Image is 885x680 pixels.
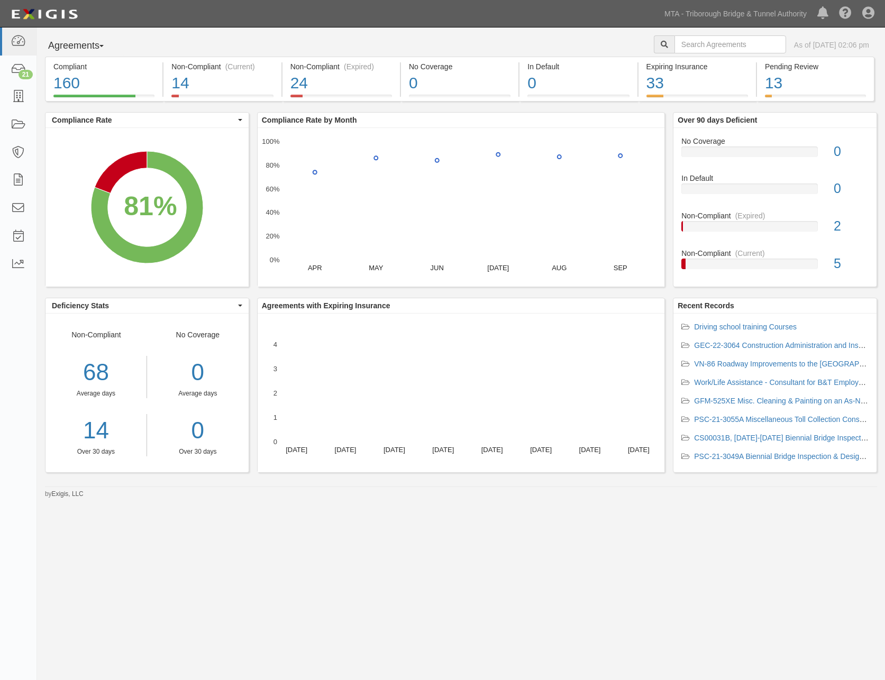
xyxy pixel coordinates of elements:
[45,329,147,456] div: Non-Compliant
[8,5,81,24] img: logo-5460c22ac91f19d4615b14bd174203de0afe785f0fc80cf4dbbc73dc1793850b.png
[432,446,454,454] text: [DATE]
[163,95,281,103] a: Non-Compliant(Current)14
[519,95,637,103] a: In Default0
[52,490,84,498] a: Exigis, LLC
[681,173,869,210] a: In Default0
[673,173,877,183] div: In Default
[269,256,279,264] text: 0%
[678,301,734,310] b: Recent Records
[681,248,869,278] a: Non-Compliant(Current)5
[673,136,877,146] div: No Coverage
[52,115,235,125] span: Compliance Rate
[659,3,812,24] a: MTA - Triborough Bridge & Tunnel Authority
[430,264,443,272] text: JUN
[45,95,162,103] a: Compliant160
[481,446,503,454] text: [DATE]
[646,61,748,72] div: Expiring Insurance
[266,208,279,216] text: 40%
[258,314,664,472] svg: A chart.
[552,264,567,272] text: AUG
[225,61,255,72] div: (Current)
[613,264,627,272] text: SEP
[694,378,870,387] a: Work/Life Assistance - Consultant for B&T Employees
[273,413,277,421] text: 1
[266,161,279,169] text: 80%
[673,248,877,259] div: Non-Compliant
[290,61,392,72] div: Non-Compliant (Expired)
[45,389,147,398] div: Average days
[839,7,852,20] i: Help Center - Complianz
[45,447,147,456] div: Over 30 days
[735,248,765,259] div: (Current)
[765,61,866,72] div: Pending Review
[286,446,307,454] text: [DATE]
[290,72,392,95] div: 24
[273,438,277,446] text: 0
[266,232,279,240] text: 20%
[258,128,664,287] svg: A chart.
[765,72,866,95] div: 13
[45,35,124,57] button: Agreements
[369,264,384,272] text: MAY
[262,137,280,145] text: 100%
[45,113,249,127] button: Compliance Rate
[401,95,518,103] a: No Coverage0
[45,356,147,389] div: 68
[826,217,877,236] div: 2
[646,72,748,95] div: 33
[678,116,757,124] b: Over 90 days Deficient
[826,142,877,161] div: 0
[273,365,277,373] text: 3
[273,341,277,348] text: 4
[757,95,874,103] a: Pending Review13
[344,61,374,72] div: (Expired)
[266,185,279,192] text: 60%
[147,329,249,456] div: No Coverage
[45,414,147,447] a: 14
[155,414,241,447] a: 0
[155,389,241,398] div: Average days
[681,136,869,173] a: No Coverage0
[53,61,154,72] div: Compliant
[530,446,552,454] text: [DATE]
[409,72,510,95] div: 0
[53,72,154,95] div: 160
[638,95,756,103] a: Expiring Insurance33
[52,300,235,311] span: Deficiency Stats
[527,72,629,95] div: 0
[282,95,400,103] a: Non-Compliant(Expired)24
[409,61,510,72] div: No Coverage
[681,210,869,248] a: Non-Compliant(Expired)2
[826,179,877,198] div: 0
[628,446,650,454] text: [DATE]
[694,323,797,331] a: Driving school training Courses
[384,446,405,454] text: [DATE]
[155,447,241,456] div: Over 30 days
[308,264,322,272] text: APR
[262,301,390,310] b: Agreements with Expiring Insurance
[334,446,356,454] text: [DATE]
[19,70,33,79] div: 21
[45,490,84,499] small: by
[171,72,273,95] div: 14
[735,210,765,221] div: (Expired)
[527,61,629,72] div: In Default
[273,389,277,397] text: 2
[579,446,600,454] text: [DATE]
[794,40,869,50] div: As of [DATE] 02:06 pm
[155,356,241,389] div: 0
[673,210,877,221] div: Non-Compliant
[262,116,357,124] b: Compliance Rate by Month
[674,35,786,53] input: Search Agreements
[826,254,877,273] div: 5
[171,61,273,72] div: Non-Compliant (Current)
[45,128,249,287] svg: A chart.
[45,298,249,313] button: Deficiency Stats
[124,188,177,226] div: 81%
[487,264,509,272] text: [DATE]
